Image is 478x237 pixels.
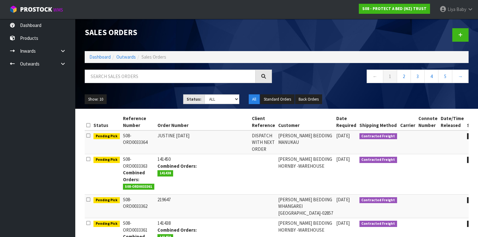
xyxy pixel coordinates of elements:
[277,154,335,195] td: [PERSON_NAME] BEDDING HORNBY -WAREHOUSE
[417,113,439,130] th: Connote Number
[260,94,295,104] button: Standard Orders
[358,113,399,130] th: Shipping Method
[439,113,465,130] th: Date/Time Released
[93,133,120,140] span: Pending Pick
[359,133,397,140] span: Contracted Freight
[141,54,166,60] span: Sales Orders
[157,227,197,233] strong: Combined Orders:
[156,113,250,130] th: Order Number
[123,170,145,182] strong: Combined Orders:
[362,6,427,11] strong: S08 - PROTECT A BED (NZ) TRUST
[121,113,156,130] th: Reference Number
[336,156,350,162] span: [DATE]
[187,97,201,102] strong: Status:
[53,7,63,13] small: WMS
[9,5,17,13] img: cube-alt.png
[250,130,277,154] td: DISPATCH WITH NEXT ORDER
[156,130,250,154] td: JUSTINE [DATE]
[156,194,250,218] td: 219647
[121,130,156,154] td: S08-ORD0033364
[250,113,277,130] th: Client Reference
[156,154,250,195] td: 141450
[295,94,322,104] button: Back Orders
[249,94,260,104] button: All
[359,4,430,14] a: S08 - PROTECT A BED (NZ) TRUST
[89,54,111,60] a: Dashboard
[397,70,411,83] a: 2
[277,130,335,154] td: [PERSON_NAME] BEDDING MANUKAU
[157,163,197,169] strong: Combined Orders:
[85,28,272,37] h1: Sales Orders
[277,113,335,130] th: Customer
[336,220,350,226] span: [DATE]
[123,184,155,190] span: S08-ORD0033361
[367,70,383,83] a: ←
[281,70,469,85] nav: Page navigation
[116,54,136,60] a: Outwards
[448,6,455,12] span: Liya
[424,70,438,83] a: 4
[336,197,350,203] span: [DATE]
[336,133,350,139] span: [DATE]
[20,5,52,13] span: ProStock
[92,113,121,130] th: Status
[157,170,173,176] span: 141438
[399,113,417,130] th: Carrier
[359,157,397,163] span: Contracted Freight
[456,6,466,12] span: Baby
[121,154,156,195] td: S08-ORD0033363
[438,70,452,83] a: 5
[93,197,120,203] span: Pending Pick
[85,70,256,83] input: Search sales orders
[411,70,425,83] a: 3
[93,157,120,163] span: Pending Pick
[121,194,156,218] td: S08-ORD0033362
[85,94,107,104] button: Show: 10
[383,70,397,83] a: 1
[359,197,397,203] span: Contracted Freight
[335,113,358,130] th: Date Required
[93,221,120,227] span: Pending Pick
[452,70,469,83] a: →
[359,221,397,227] span: Contracted Freight
[277,194,335,218] td: [PERSON_NAME] BEDDING WHANGAREI [GEOGRAPHIC_DATA]-02857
